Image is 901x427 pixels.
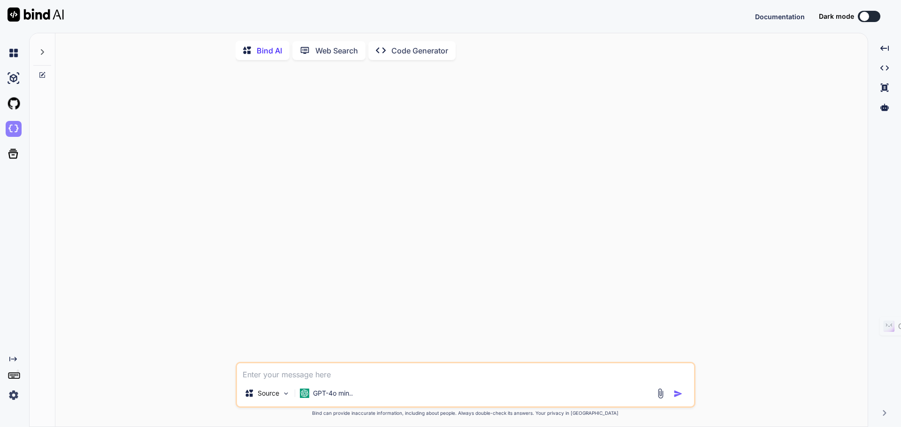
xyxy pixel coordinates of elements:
img: chat [6,45,22,61]
span: Dark mode [819,12,854,21]
img: githubLight [6,96,22,112]
img: darkCloudIdeIcon [6,121,22,137]
img: icon [673,389,683,398]
span: Documentation [755,13,805,21]
p: Code Generator [391,45,448,56]
button: Documentation [755,12,805,22]
img: settings [6,387,22,403]
img: ai-studio [6,70,22,86]
img: Bind AI [8,7,64,22]
p: Web Search [315,45,358,56]
p: Source [258,389,279,398]
img: GPT-4o mini [300,389,309,398]
img: Pick Models [282,390,290,397]
p: Bind AI [257,45,282,56]
p: GPT-4o min.. [313,389,353,398]
p: Bind can provide inaccurate information, including about people. Always double-check its answers.... [236,410,695,417]
img: attachment [655,388,666,399]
